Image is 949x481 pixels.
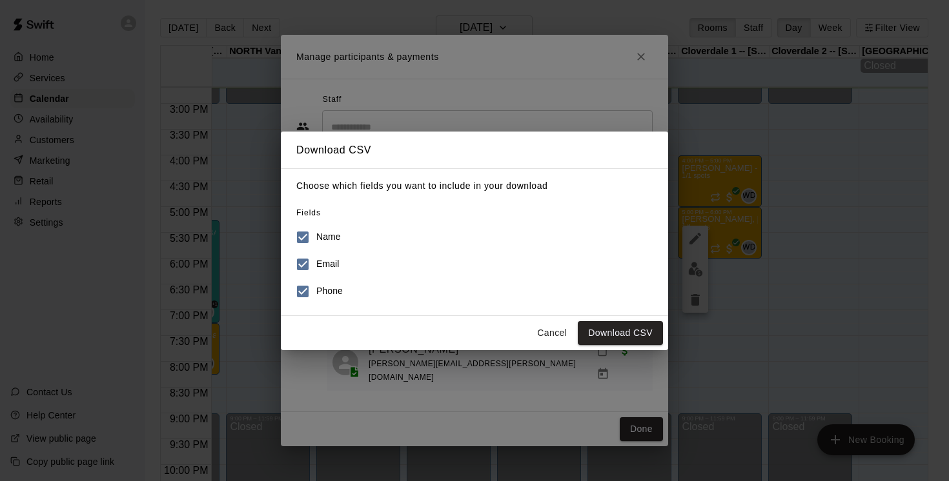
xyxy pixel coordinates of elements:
h6: Phone [316,284,343,299]
h6: Email [316,257,340,271]
button: Cancel [531,321,573,345]
h6: Name [316,230,341,244]
button: Download CSV [578,321,663,345]
p: Choose which fields you want to include in your download [296,179,653,193]
span: Fields [296,208,321,217]
h2: Download CSV [281,132,668,169]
